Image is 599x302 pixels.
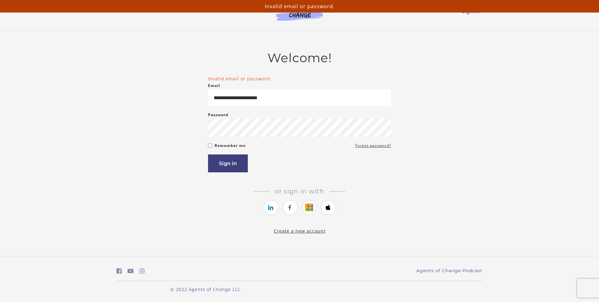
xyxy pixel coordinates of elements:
[416,267,482,274] a: Agents of Change Podcast
[208,51,391,65] h2: Welcome!
[274,228,326,234] a: Create a new account
[3,3,596,10] p: Invalid email or password.
[117,267,122,276] a: https://www.facebook.com/groups/aswbtestprep (Open in a new window)
[128,268,134,274] i: https://www.youtube.com/c/AgentsofChangeTestPrepbyMeaganMitchell (Open in a new window)
[263,200,279,215] a: https://courses.thinkific.com/users/auth/linkedin?ss%5Breferral%5D=&ss%5Buser_return_to%5D=&ss%5B...
[117,286,294,293] p: © 2022 Agents of Change LLC
[208,154,248,172] button: Sign in
[208,82,220,89] label: Email
[355,142,391,149] a: Forgot password?
[139,267,145,276] a: https://www.instagram.com/agentsofchangeprep/ (Open in a new window)
[302,200,317,215] a: https://courses.thinkific.com/users/auth/google?ss%5Breferral%5D=&ss%5Buser_return_to%5D=&ss%5Bvi...
[139,268,145,274] i: https://www.instagram.com/agentsofchangeprep/ (Open in a new window)
[208,75,391,82] li: Invalid email or password.
[270,187,329,195] span: Or sign in with
[215,142,246,149] label: Remember me
[269,6,330,21] img: Agents of Change Logo
[283,200,298,215] a: https://courses.thinkific.com/users/auth/facebook?ss%5Breferral%5D=&ss%5Buser_return_to%5D=&ss%5B...
[117,268,122,274] i: https://www.facebook.com/groups/aswbtestprep (Open in a new window)
[128,267,134,276] a: https://www.youtube.com/c/AgentsofChangeTestPrepbyMeaganMitchell (Open in a new window)
[208,111,228,119] label: Password
[321,200,336,215] a: https://courses.thinkific.com/users/auth/apple?ss%5Breferral%5D=&ss%5Buser_return_to%5D=&ss%5Bvis...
